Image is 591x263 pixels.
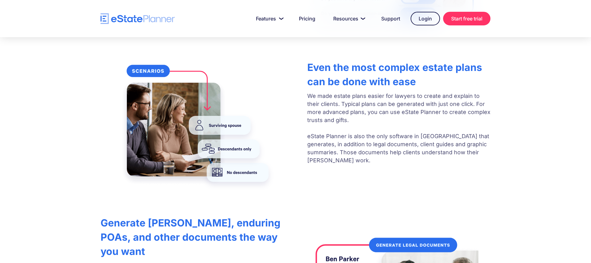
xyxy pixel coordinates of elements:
[374,12,408,25] a: Support
[411,12,440,25] a: Login
[307,92,490,164] p: We made estate plans easier for lawyers to create and explain to their clients. Typical plans can...
[101,13,175,24] a: home
[326,12,371,25] a: Resources
[248,12,288,25] a: Features
[291,12,323,25] a: Pricing
[101,217,280,257] strong: Generate [PERSON_NAME], enduring POAs, and other documents the way you want
[307,61,482,88] strong: Even the most complex estate plans can be done with ease
[119,57,276,190] img: eState Planner simplifying estate planning for lawyers and financial planners
[443,12,490,25] a: Start free trial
